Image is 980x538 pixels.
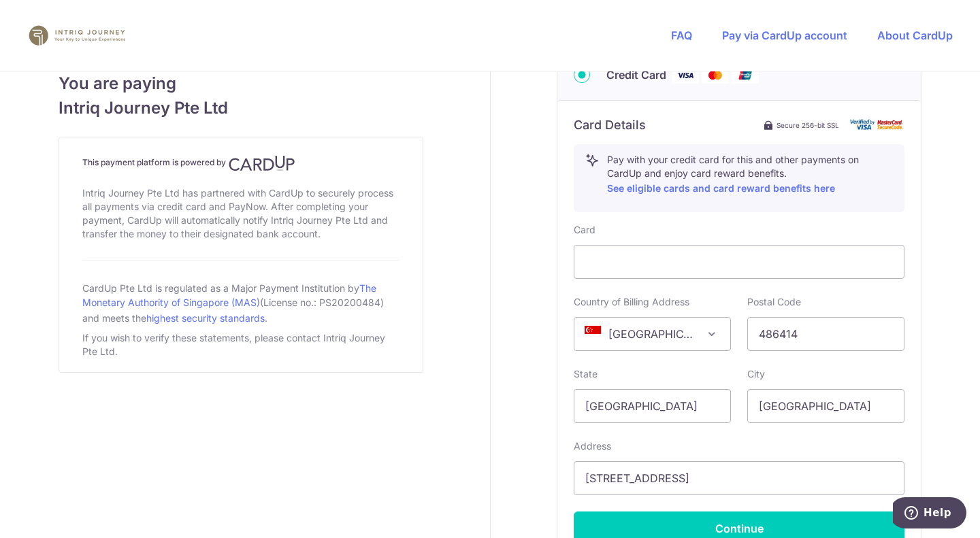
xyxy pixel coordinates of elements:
img: CardUp [229,155,295,171]
label: State [574,367,598,381]
img: Mastercard [702,67,729,84]
iframe: Secure card payment input frame [585,254,893,270]
a: highest security standards [146,312,265,324]
input: Example 123456 [747,317,904,351]
a: FAQ [671,29,692,42]
label: Address [574,439,611,453]
div: If you wish to verify these statements, please contact Intriq Journey Pte Ltd. [82,329,399,361]
span: Credit Card [606,67,666,83]
label: Card [574,223,595,237]
iframe: Opens a widget where you can find more information [893,497,966,531]
h6: Card Details [574,117,646,133]
label: Country of Billing Address [574,295,689,309]
label: Postal Code [747,295,801,309]
img: card secure [850,119,904,131]
span: Singapore [574,318,730,350]
a: About CardUp [877,29,953,42]
p: Pay with your credit card for this and other payments on CardUp and enjoy card reward benefits. [607,153,893,197]
div: CardUp Pte Ltd is regulated as a Major Payment Institution by (License no.: PS20200484) and meets... [82,277,399,329]
a: Pay via CardUp account [722,29,847,42]
span: Intriq Journey Pte Ltd [59,96,423,120]
h4: This payment platform is powered by [82,155,399,171]
label: City [747,367,765,381]
img: Union Pay [732,67,759,84]
div: Credit Card Visa Mastercard Union Pay [574,67,904,84]
span: Secure 256-bit SSL [777,120,839,131]
a: See eligible cards and card reward benefits here [607,182,835,194]
span: Singapore [574,317,731,351]
img: Visa [672,67,699,84]
span: You are paying [59,71,423,96]
div: Intriq Journey Pte Ltd has partnered with CardUp to securely process all payments via credit card... [82,184,399,243]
